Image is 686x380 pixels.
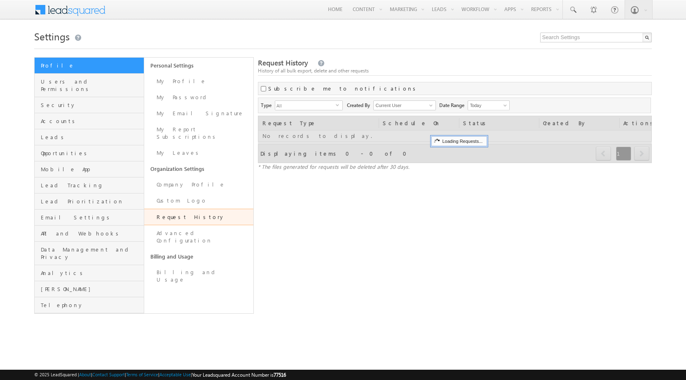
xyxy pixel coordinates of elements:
[35,297,144,313] a: Telephony
[274,372,286,378] span: 77516
[144,73,254,89] a: My Profile
[468,102,507,109] span: Today
[144,145,254,161] a: My Leaves
[79,372,91,377] a: About
[41,198,142,205] span: Lead Prioritization
[144,89,254,105] a: My Password
[258,163,410,170] span: * The files generated for requests will be deleted after 30 days.
[35,161,144,177] a: Mobile App
[41,117,142,125] span: Accounts
[144,105,254,121] a: My Email Signature
[35,242,144,265] a: Data Management and Privacy
[35,97,144,113] a: Security
[35,177,144,193] a: Lead Tracking
[35,129,144,145] a: Leads
[35,226,144,242] a: API and Webhooks
[268,85,419,92] label: Subscribe me to notifications
[144,209,254,225] a: Request History
[35,193,144,210] a: Lead Prioritization
[35,281,144,297] a: [PERSON_NAME]
[275,100,343,110] div: All
[34,371,286,379] span: © 2025 LeadSquared | | | | |
[126,372,158,377] a: Terms of Service
[41,230,142,237] span: API and Webhooks
[92,372,125,377] a: Contact Support
[144,121,254,145] a: My Report Subscriptions
[373,100,436,110] input: Type to Search
[336,103,342,107] span: select
[468,100,510,110] a: Today
[41,62,142,69] span: Profile
[41,246,142,261] span: Data Management and Privacy
[34,30,70,43] span: Settings
[540,33,652,42] input: Search Settings
[35,74,144,97] a: Users and Permissions
[144,249,254,264] a: Billing and Usage
[258,58,308,68] span: Request History
[41,214,142,221] span: Email Settings
[41,166,142,173] span: Mobile App
[35,145,144,161] a: Opportunities
[41,101,142,109] span: Security
[144,177,254,193] a: Company Profile
[144,161,254,177] a: Organization Settings
[192,372,286,378] span: Your Leadsquared Account Number is
[275,101,336,110] span: All
[144,58,254,73] a: Personal Settings
[41,182,142,189] span: Lead Tracking
[35,58,144,74] a: Profile
[35,265,144,281] a: Analytics
[35,113,144,129] a: Accounts
[425,101,435,110] a: Show All Items
[41,78,142,93] span: Users and Permissions
[144,225,254,249] a: Advanced Configuration
[431,136,487,146] div: Loading Requests...
[41,133,142,141] span: Leads
[41,285,142,293] span: [PERSON_NAME]
[144,264,254,288] a: Billing and Usage
[347,100,373,109] span: Created By
[35,210,144,226] a: Email Settings
[144,193,254,209] a: Custom Logo
[258,67,651,75] div: History of all bulk export, delete and other requests
[41,301,142,309] span: Telephony
[159,372,191,377] a: Acceptable Use
[439,100,468,109] span: Date Range
[41,269,142,277] span: Analytics
[41,149,142,157] span: Opportunities
[261,100,275,109] span: Type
